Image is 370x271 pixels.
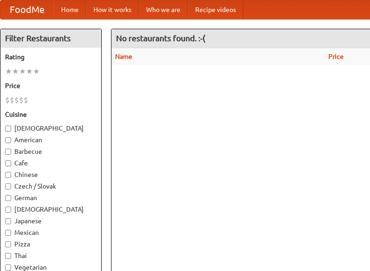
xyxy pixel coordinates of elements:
input: German [5,195,11,201]
input: [DEMOGRAPHIC_DATA] [5,126,11,132]
li: $ [10,95,14,105]
li: $ [14,95,19,105]
a: Price [328,53,344,60]
label: American [5,135,97,145]
a: Home [54,0,86,19]
li: ★ [26,66,33,76]
li: ★ [33,66,40,76]
li: $ [19,95,24,105]
input: [DEMOGRAPHIC_DATA] [5,207,11,213]
input: Czech / Slovak [5,183,11,189]
ng-pluralize: No restaurants found. :-( [116,34,205,43]
li: $ [24,95,28,105]
label: [DEMOGRAPHIC_DATA] [5,124,97,133]
label: Barbecue [5,147,97,156]
label: Chinese [5,170,97,179]
label: Pizza [5,239,97,249]
input: Thai [5,253,11,259]
input: Vegetarian [5,265,11,271]
a: Who we are [139,0,188,19]
label: Mexican [5,228,97,237]
a: How it works [86,0,139,19]
h5: Cuisine [5,110,97,119]
input: Cafe [5,160,11,166]
label: [DEMOGRAPHIC_DATA] [5,205,97,214]
input: Mexican [5,230,11,236]
a: Recipe videos [188,0,243,19]
label: German [5,193,97,202]
h5: Rating [5,52,97,62]
a: Name [115,53,132,60]
input: Pizza [5,241,11,247]
li: $ [5,95,10,105]
li: ★ [19,66,26,76]
input: American [5,137,11,143]
li: ★ [12,66,19,76]
input: Chinese [5,172,11,178]
input: Japanese [5,218,11,224]
input: Barbecue [5,149,11,155]
label: Thai [5,251,97,260]
h4: Filter Restaurants [0,29,101,48]
label: Japanese [5,216,97,226]
label: Cafe [5,158,97,168]
h5: Price [5,81,97,90]
a: FoodMe [0,0,54,19]
label: Czech / Slovak [5,182,97,191]
li: ★ [5,66,12,76]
